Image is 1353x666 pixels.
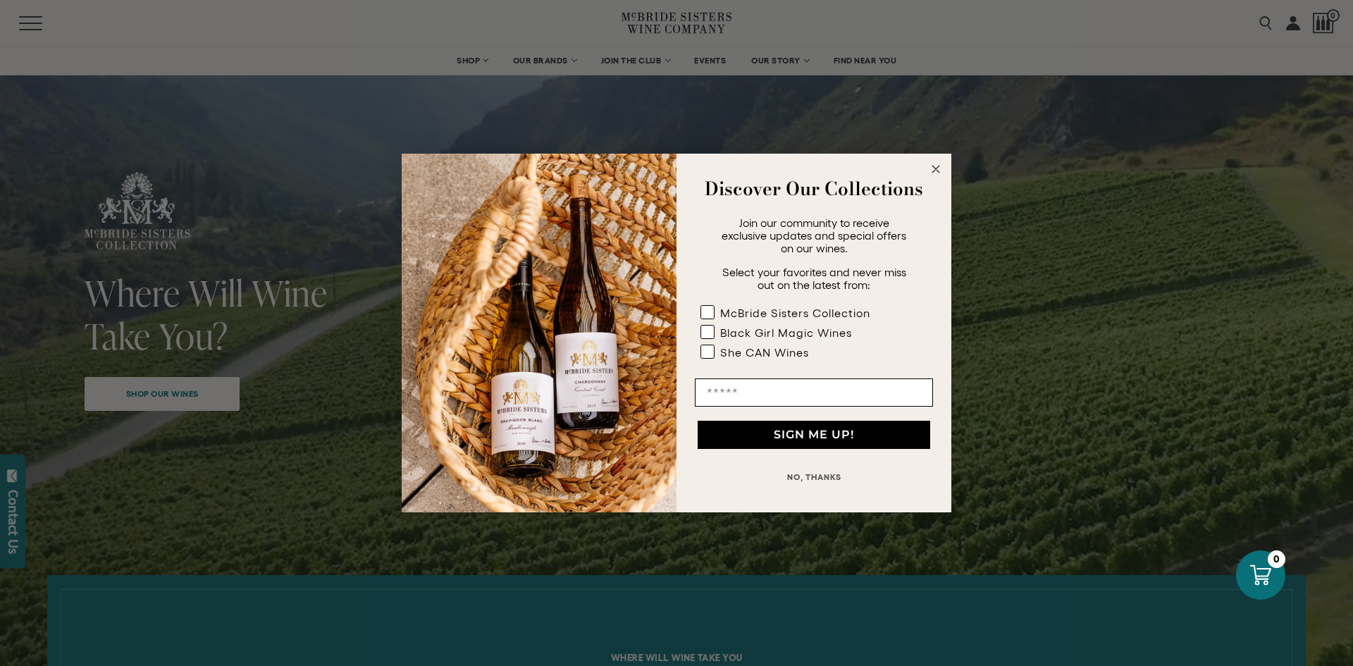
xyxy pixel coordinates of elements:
[1268,550,1285,568] div: 0
[722,266,906,291] span: Select your favorites and never miss out on the latest from:
[722,216,906,254] span: Join our community to receive exclusive updates and special offers on our wines.
[695,378,933,407] input: Email
[698,421,930,449] button: SIGN ME UP!
[695,463,933,491] button: NO, THANKS
[705,175,923,202] strong: Discover Our Collections
[720,326,852,339] div: Black Girl Magic Wines
[720,307,870,319] div: McBride Sisters Collection
[402,154,676,512] img: 42653730-7e35-4af7-a99d-12bf478283cf.jpeg
[720,346,809,359] div: She CAN Wines
[927,161,944,178] button: Close dialog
